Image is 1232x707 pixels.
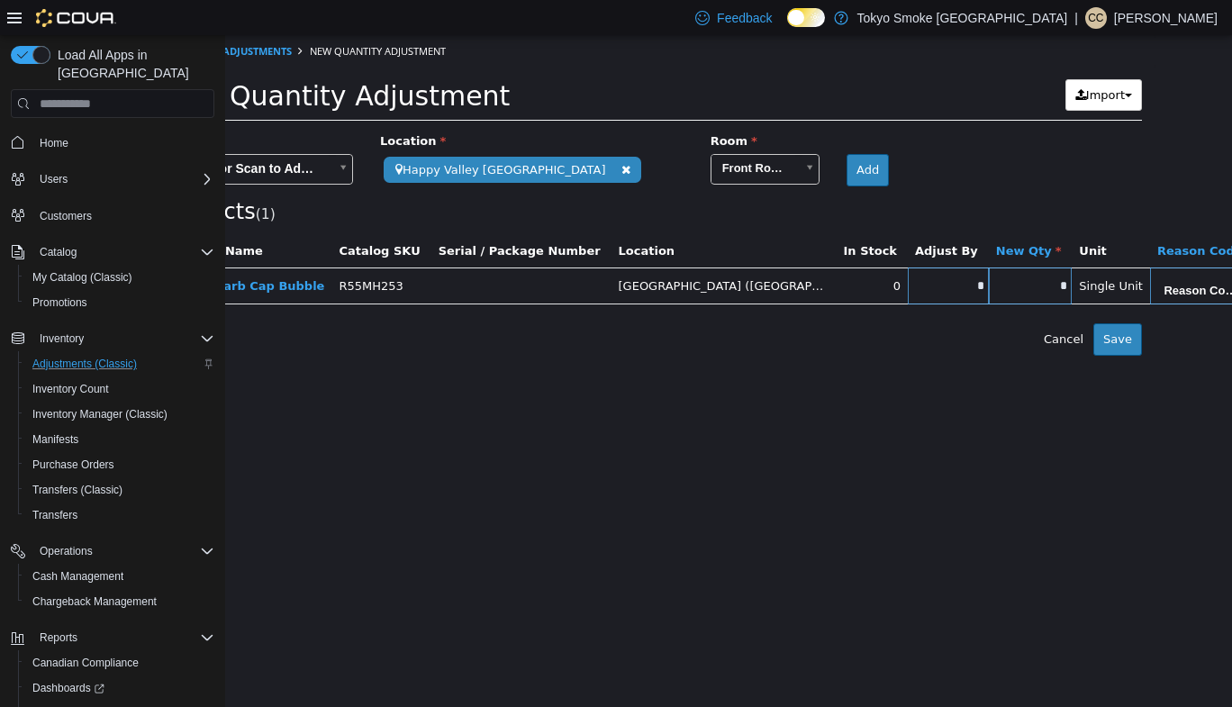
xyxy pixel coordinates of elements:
[868,288,917,321] button: Save
[32,483,122,497] span: Transfers (Classic)
[32,594,157,609] span: Chargeback Management
[25,591,164,612] a: Chargeback Management
[1088,7,1103,29] span: CC
[32,204,214,227] span: Customers
[32,656,139,670] span: Canadian Compliance
[928,234,1051,268] a: Reason Code...
[771,209,837,222] span: New Qty
[32,241,84,263] button: Catalog
[25,353,214,375] span: Adjustments (Classic)
[18,290,222,315] button: Promotions
[32,407,168,421] span: Inventory Manager (Classic)
[40,209,92,223] span: Customers
[32,627,214,648] span: Reports
[32,357,137,371] span: Adjustments (Classic)
[32,168,75,190] button: Users
[32,382,109,396] span: Inventory Count
[4,240,222,265] button: Catalog
[36,9,116,27] img: Cova
[809,288,868,321] button: Cancel
[25,479,214,501] span: Transfers (Classic)
[85,9,221,23] span: New Quantity Adjustment
[32,295,87,310] span: Promotions
[25,591,214,612] span: Chargeback Management
[32,540,214,562] span: Operations
[32,681,104,695] span: Dashboards
[25,378,116,400] a: Inventory Count
[690,207,756,225] button: Adjust By
[32,168,214,190] span: Users
[854,207,884,225] button: Unit
[25,353,144,375] a: Adjustments (Classic)
[32,241,214,263] span: Catalog
[854,244,918,258] span: Single Unit
[40,172,68,186] span: Users
[25,267,140,288] a: My Catalog (Classic)
[18,402,222,427] button: Inventory Manager (Classic)
[25,403,175,425] a: Inventory Manager (Classic)
[4,129,222,155] button: Home
[25,267,214,288] span: My Catalog (Classic)
[717,9,772,27] span: Feedback
[40,331,84,346] span: Inventory
[928,234,1028,270] span: Reason Code...
[40,544,93,558] span: Operations
[32,131,214,153] span: Home
[25,652,146,674] a: Canadian Compliance
[1114,7,1218,29] p: [PERSON_NAME]
[32,328,91,349] button: Inventory
[18,589,222,614] button: Chargeback Management
[18,650,222,675] button: Canadian Compliance
[4,203,222,229] button: Customers
[25,677,112,699] a: Dashboards
[394,207,453,225] button: Location
[32,328,214,349] span: Inventory
[25,454,214,476] span: Purchase Orders
[25,479,130,501] a: Transfers (Classic)
[18,265,222,290] button: My Catalog (Classic)
[18,452,222,477] button: Purchase Orders
[4,539,222,564] button: Operations
[485,99,532,113] span: Room
[32,508,77,522] span: Transfers
[25,429,214,450] span: Manifests
[106,232,205,269] td: R55MH253
[619,207,675,225] button: In Stock
[25,504,85,526] a: Transfers
[159,122,416,148] span: Happy Valley [GEOGRAPHIC_DATA]
[213,207,379,225] button: Serial / Package Number
[18,351,222,376] button: Adjustments (Classic)
[18,564,222,589] button: Cash Management
[40,136,68,150] span: Home
[394,244,653,258] span: [GEOGRAPHIC_DATA] ([GEOGRAPHIC_DATA])
[36,171,45,187] span: 1
[1074,7,1078,29] p: |
[25,403,214,425] span: Inventory Manager (Classic)
[18,427,222,452] button: Manifests
[32,569,123,584] span: Cash Management
[4,326,222,351] button: Inventory
[18,477,222,503] button: Transfers (Classic)
[4,625,222,650] button: Reports
[50,46,214,82] span: Load All Apps in [GEOGRAPHIC_DATA]
[32,205,99,227] a: Customers
[25,292,95,313] a: Promotions
[113,207,198,225] button: Catalog SKU
[18,675,222,701] a: Dashboards
[25,566,131,587] a: Cash Management
[32,270,132,285] span: My Catalog (Classic)
[25,652,214,674] span: Canadian Compliance
[32,540,100,562] button: Operations
[18,503,222,528] button: Transfers
[4,167,222,192] button: Users
[25,504,214,526] span: Transfers
[1085,7,1107,29] div: Cody Cabot-Letto
[485,119,594,150] a: Front Room
[32,132,76,154] a: Home
[25,454,122,476] a: Purchase Orders
[787,8,825,27] input: Dark Mode
[25,378,214,400] span: Inventory Count
[787,27,788,28] span: Dark Mode
[32,432,78,447] span: Manifests
[31,171,50,187] small: ( )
